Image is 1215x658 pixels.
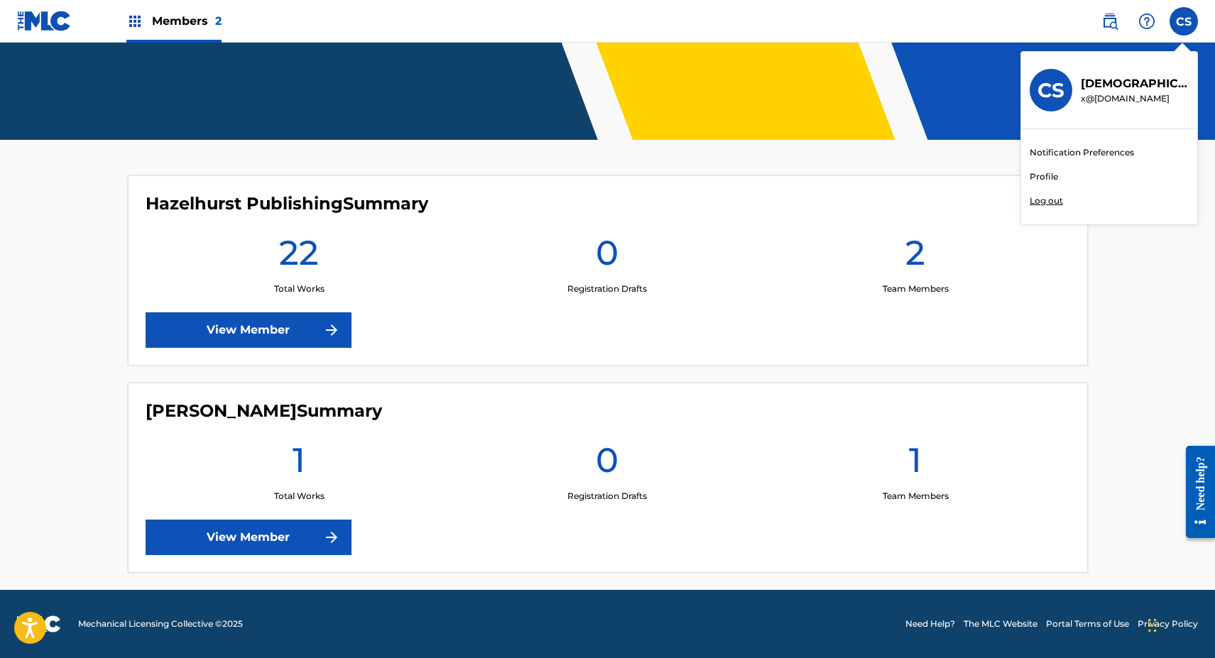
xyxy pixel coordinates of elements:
[1101,13,1118,30] img: search
[1081,75,1189,92] p: Christiana Sudano
[1170,7,1198,35] div: User Menu
[905,618,955,630] a: Need Help?
[17,615,61,632] img: logo
[293,439,305,490] h1: 1
[279,231,319,283] h1: 22
[567,283,647,295] p: Registration Drafts
[1144,590,1215,658] iframe: Chat Widget
[1046,618,1129,630] a: Portal Terms of Use
[883,283,949,295] p: Team Members
[323,322,340,339] img: f7272a7cc735f4ea7f67.svg
[215,14,222,28] span: 2
[17,11,72,31] img: MLC Logo
[1030,194,1063,207] p: Log out
[1037,78,1064,103] h3: CS
[126,13,143,30] img: Top Rightsholders
[1138,618,1198,630] a: Privacy Policy
[596,231,619,283] h1: 0
[274,490,325,503] p: Total Works
[596,439,619,490] h1: 0
[1096,7,1124,35] a: Public Search
[1175,434,1215,549] iframe: Resource Center
[1030,146,1134,159] a: Notification Preferences
[1081,92,1189,105] p: x@dolessmanagement.com
[78,618,243,630] span: Mechanical Licensing Collective © 2025
[964,618,1037,630] a: The MLC Website
[905,231,925,283] h1: 2
[909,439,922,490] h1: 1
[1030,170,1058,183] a: Profile
[1138,13,1155,30] img: help
[1148,604,1157,647] div: Drag
[152,13,222,29] span: Members
[146,193,428,214] h4: Hazelhurst Publishing
[146,520,352,555] a: View Member
[883,490,949,503] p: Team Members
[567,490,647,503] p: Registration Drafts
[146,312,352,348] a: View Member
[1133,7,1161,35] div: Help
[146,400,382,422] h4: Peet Montzingo
[323,529,340,546] img: f7272a7cc735f4ea7f67.svg
[274,283,325,295] p: Total Works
